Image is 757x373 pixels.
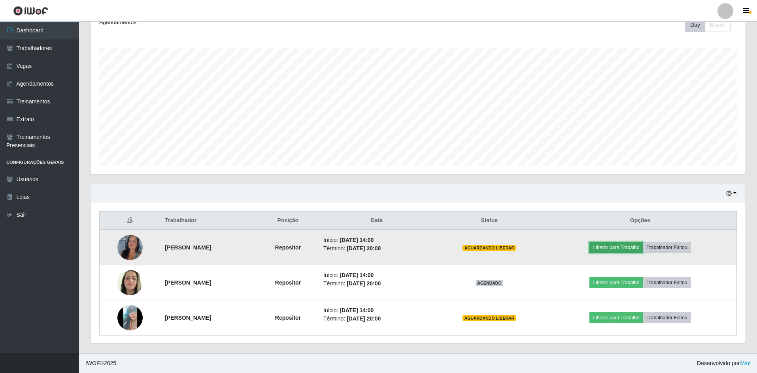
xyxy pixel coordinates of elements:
th: Posição [257,212,319,230]
button: Liberar para Trabalho [589,242,643,253]
button: Liberar para Trabalho [589,312,643,323]
li: Início: [323,306,430,315]
span: IWOF [85,360,100,366]
span: AGUARDANDO LIBERAR [463,245,516,251]
time: [DATE] 14:00 [340,272,374,278]
div: Toolbar with button groups [685,18,737,32]
strong: [PERSON_NAME] [165,315,211,321]
strong: Repositor [275,315,301,321]
img: 1755380382994.jpeg [117,290,143,346]
a: iWof [740,360,751,366]
li: Término: [323,244,430,253]
button: Trabalhador Faltou [643,312,691,323]
th: Trabalhador [160,212,257,230]
strong: Repositor [275,244,301,251]
span: Desenvolvido por [697,359,751,367]
span: AGUARDANDO LIBERAR [463,315,516,321]
button: Month [705,18,731,32]
strong: [PERSON_NAME] [165,279,211,286]
img: CoreUI Logo [13,6,48,16]
strong: Repositor [275,279,301,286]
li: Término: [323,315,430,323]
span: © 2025 . [85,359,118,367]
strong: [PERSON_NAME] [165,244,211,251]
button: Trabalhador Faltou [643,277,691,288]
time: [DATE] 20:00 [347,315,381,322]
li: Início: [323,271,430,279]
span: AGENDADO [476,280,503,286]
th: Opções [544,212,737,230]
button: Liberar para Trabalho [589,277,643,288]
li: Início: [323,236,430,244]
th: Status [435,212,544,230]
time: [DATE] 20:00 [347,245,381,251]
img: 1742598450745.jpeg [117,220,143,275]
time: [DATE] 20:00 [347,280,381,287]
div: First group [685,18,731,32]
button: Trabalhador Faltou [643,242,691,253]
th: Data [319,212,435,230]
time: [DATE] 14:00 [340,237,374,243]
img: 1755286883736.jpeg [117,266,143,300]
div: Agendamentos [99,18,358,26]
time: [DATE] 14:00 [340,307,374,313]
li: Término: [323,279,430,288]
button: Day [685,18,705,32]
